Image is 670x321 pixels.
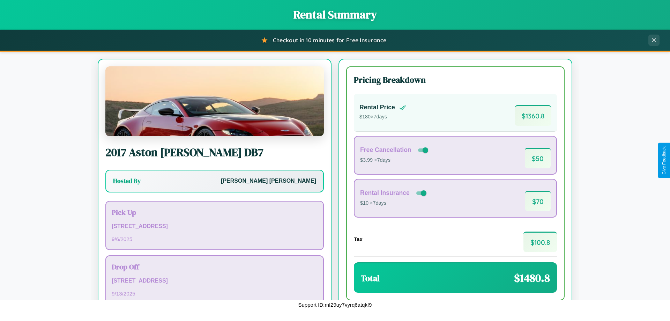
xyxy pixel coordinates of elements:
p: $10 × 7 days [360,199,428,208]
p: [STREET_ADDRESS] [112,221,318,232]
span: $ 70 [525,191,551,211]
h3: Total [361,272,380,284]
h3: Pick Up [112,207,318,217]
p: [STREET_ADDRESS] [112,276,318,286]
span: $ 100.8 [523,232,557,252]
h4: Rental Insurance [360,189,410,197]
h3: Pricing Breakdown [354,74,557,86]
h1: Rental Summary [7,7,663,22]
h4: Free Cancellation [360,146,411,154]
span: $ 50 [525,148,551,168]
p: $ 180 × 7 days [359,112,406,122]
span: $ 1480.8 [514,270,550,286]
p: $3.99 × 7 days [360,156,430,165]
p: Support ID: mf29uy7vyrq6atqkf9 [298,300,372,309]
h3: Hosted By [113,177,141,185]
img: Aston Martin DB7 [105,66,324,136]
div: Give Feedback [662,146,667,175]
h4: Rental Price [359,104,395,111]
span: $ 1360.8 [515,105,551,126]
h2: 2017 Aston [PERSON_NAME] DB7 [105,145,324,160]
p: [PERSON_NAME] [PERSON_NAME] [221,176,316,186]
h3: Drop Off [112,262,318,272]
span: Checkout in 10 minutes for Free Insurance [273,37,386,44]
p: 9 / 13 / 2025 [112,289,318,298]
h4: Tax [354,236,363,242]
p: 9 / 6 / 2025 [112,234,318,244]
